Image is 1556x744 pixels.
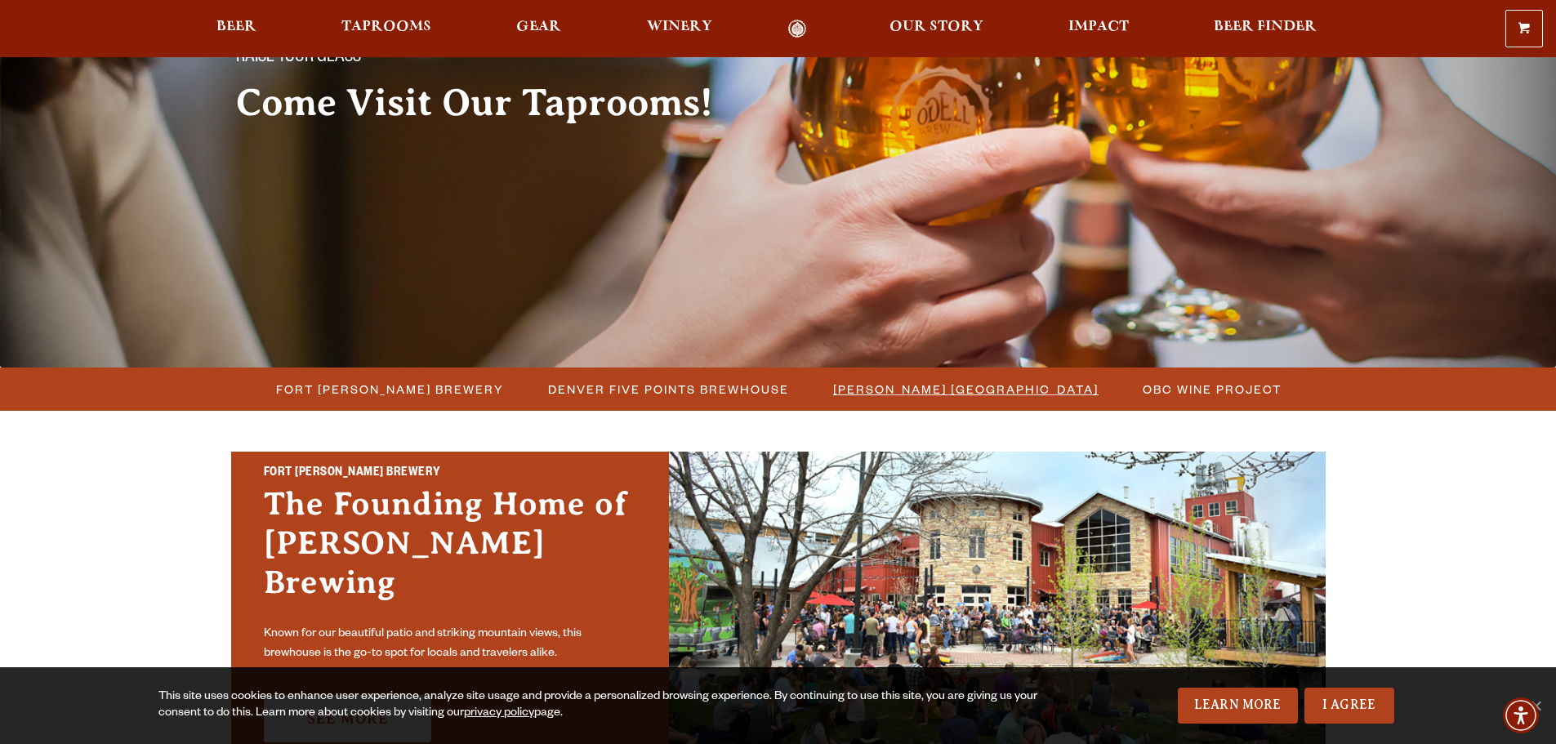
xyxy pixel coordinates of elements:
[1068,20,1129,33] span: Impact
[1203,20,1327,38] a: Beer Finder
[1503,697,1539,733] div: Accessibility Menu
[548,377,789,401] span: Denver Five Points Brewhouse
[647,20,712,33] span: Winery
[1143,377,1282,401] span: OBC Wine Project
[236,82,746,123] h2: Come Visit Our Taprooms!
[636,20,723,38] a: Winery
[1133,377,1290,401] a: OBC Wine Project
[216,20,256,33] span: Beer
[264,625,636,664] p: Known for our beautiful patio and striking mountain views, this brewhouse is the go-to spot for l...
[266,377,512,401] a: Fort [PERSON_NAME] Brewery
[516,20,561,33] span: Gear
[879,20,994,38] a: Our Story
[158,689,1043,722] div: This site uses cookies to enhance user experience, analyze site usage and provide a personalized ...
[823,377,1107,401] a: [PERSON_NAME] [GEOGRAPHIC_DATA]
[506,20,572,38] a: Gear
[464,707,534,720] a: privacy policy
[767,20,828,38] a: Odell Home
[276,377,504,401] span: Fort [PERSON_NAME] Brewery
[264,463,636,484] h2: Fort [PERSON_NAME] Brewery
[1304,688,1394,724] a: I Agree
[331,20,442,38] a: Taprooms
[341,20,431,33] span: Taprooms
[206,20,267,38] a: Beer
[889,20,983,33] span: Our Story
[1214,20,1317,33] span: Beer Finder
[538,377,797,401] a: Denver Five Points Brewhouse
[833,377,1099,401] span: [PERSON_NAME] [GEOGRAPHIC_DATA]
[264,484,636,618] h3: The Founding Home of [PERSON_NAME] Brewing
[236,48,361,69] span: Raise your glass
[1178,688,1298,724] a: Learn More
[1058,20,1139,38] a: Impact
